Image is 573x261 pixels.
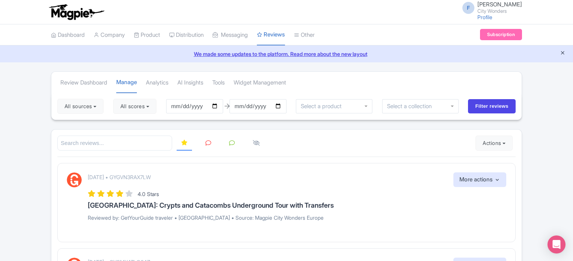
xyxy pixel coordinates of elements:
[146,72,168,93] a: Analytics
[294,25,315,45] a: Other
[453,172,506,187] button: More actions
[88,214,506,222] p: Reviewed by: GetYourGuide traveler • [GEOGRAPHIC_DATA] • Source: Magpie City Wonders Europe
[60,72,107,93] a: Review Dashboard
[468,99,516,113] input: Filter reviews
[212,72,225,93] a: Tools
[138,191,159,197] span: 4.0 Stars
[477,14,492,20] a: Profile
[57,99,103,114] button: All sources
[51,25,85,45] a: Dashboard
[477,9,522,14] small: City Wonders
[301,103,346,110] input: Select a product
[4,50,568,58] a: We made some updates to the platform. Read more about the new layout
[234,72,286,93] a: Widget Management
[113,99,156,114] button: All scores
[213,25,248,45] a: Messaging
[57,136,172,151] input: Search reviews...
[257,24,285,46] a: Reviews
[477,1,522,8] span: [PERSON_NAME]
[47,4,105,20] img: logo-ab69f6fb50320c5b225c76a69d11143b.png
[177,72,203,93] a: AI Insights
[88,173,151,181] p: [DATE] • GYGVN3RAX7LW
[462,2,474,14] span: F
[387,103,437,110] input: Select a collection
[169,25,204,45] a: Distribution
[94,25,125,45] a: Company
[475,136,513,151] button: Actions
[67,172,82,187] img: GetYourGuide Logo
[116,72,137,94] a: Manage
[458,2,522,14] a: F [PERSON_NAME] City Wonders
[560,49,565,58] button: Close announcement
[480,29,522,40] a: Subscription
[134,25,160,45] a: Product
[88,202,506,209] h3: [GEOGRAPHIC_DATA]: Crypts and Catacombs Underground Tour with Transfers
[547,235,565,253] div: Open Intercom Messenger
